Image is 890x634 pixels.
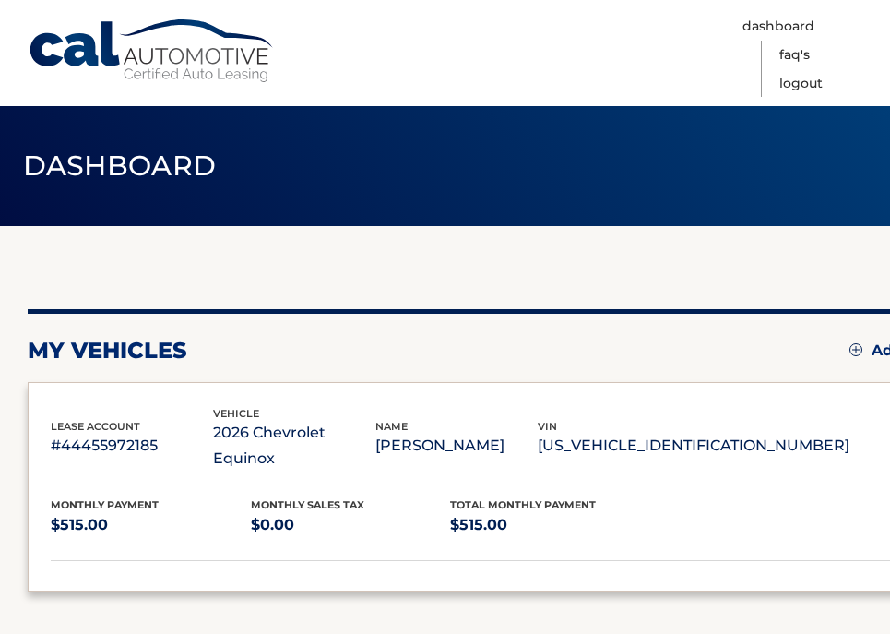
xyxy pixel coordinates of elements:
[28,18,277,84] a: Cal Automotive
[450,512,650,538] p: $515.00
[538,433,849,459] p: [US_VEHICLE_IDENTIFICATION_NUMBER]
[779,41,810,69] a: FAQ's
[251,512,451,538] p: $0.00
[23,149,217,183] span: Dashboard
[51,512,251,538] p: $515.00
[742,12,814,41] a: Dashboard
[779,69,823,98] a: Logout
[251,498,364,511] span: Monthly sales Tax
[375,420,408,433] span: name
[28,337,187,365] h2: my vehicles
[450,498,596,511] span: Total Monthly Payment
[51,498,159,511] span: Monthly Payment
[849,343,862,356] img: add.svg
[51,433,213,459] p: #44455972185
[51,420,140,433] span: lease account
[213,407,259,420] span: vehicle
[538,420,557,433] span: vin
[375,433,538,459] p: [PERSON_NAME]
[213,420,375,472] p: 2026 Chevrolet Equinox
